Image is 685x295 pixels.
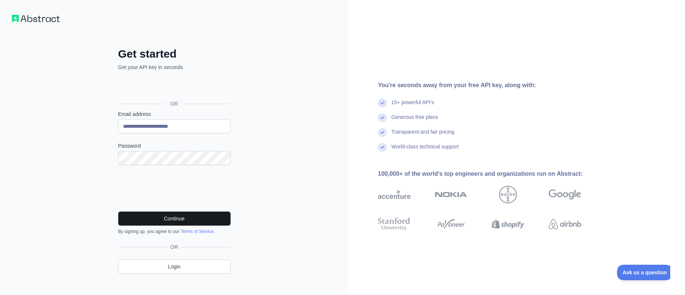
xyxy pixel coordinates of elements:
[118,212,231,226] button: Continue
[167,243,181,251] span: OR
[118,79,229,95] div: Sign in with Google. Opens in new tab
[118,142,231,150] label: Password
[499,186,517,203] img: bayer
[378,113,387,122] img: check mark
[549,216,581,232] img: airbnb
[164,100,184,107] span: OR
[378,99,387,107] img: check mark
[378,81,605,90] div: You're seconds away from your free API key, along with:
[118,260,231,274] a: Login
[378,143,387,152] img: check mark
[435,186,467,203] img: nokia
[391,113,438,128] div: Generous free plans
[378,169,605,178] div: 100,000+ of the world's top engineers and organizations run on Abstract:
[118,174,231,203] iframe: reCAPTCHA
[12,15,60,22] img: Workflow
[118,47,231,61] h2: Get started
[118,229,231,234] div: By signing up, you agree to our .
[492,216,524,232] img: shopify
[549,186,581,203] img: google
[378,216,410,232] img: stanford university
[115,79,233,95] iframe: Sign in with Google Button
[118,64,231,71] p: Get your API key in seconds
[435,216,467,232] img: payoneer
[181,229,214,234] a: Terms of Service
[378,128,387,137] img: check mark
[391,99,434,113] div: 15+ powerful API's
[118,110,231,118] label: Email address
[378,186,410,203] img: accenture
[617,265,670,280] iframe: Toggle Customer Support
[391,128,454,143] div: Transparent and fair pricing
[391,143,459,158] div: World-class technical support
